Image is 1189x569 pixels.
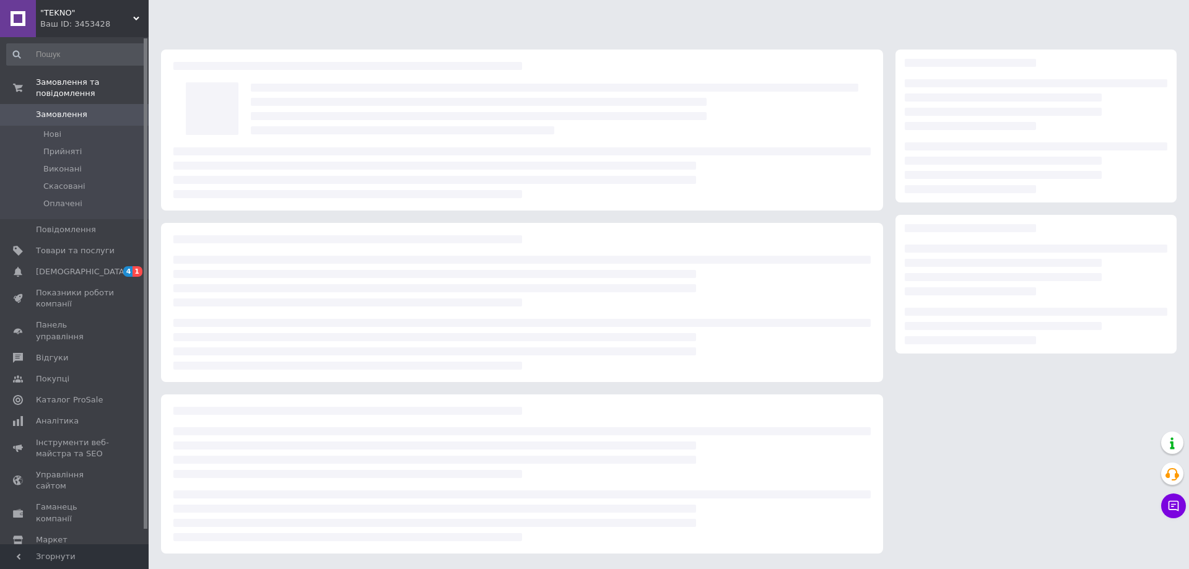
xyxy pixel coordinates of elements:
span: Покупці [36,373,69,384]
span: Нові [43,129,61,140]
span: Маркет [36,534,68,545]
span: Замовлення [36,109,87,120]
span: "TEKNO" [40,7,133,19]
span: Скасовані [43,181,85,192]
button: Чат з покупцем [1161,493,1186,518]
span: [DEMOGRAPHIC_DATA] [36,266,128,277]
span: Показники роботи компанії [36,287,115,310]
span: Товари та послуги [36,245,115,256]
span: Оплачені [43,198,82,209]
span: 4 [123,266,133,277]
span: Каталог ProSale [36,394,103,406]
span: Панель управління [36,319,115,342]
input: Пошук [6,43,146,66]
span: Прийняті [43,146,82,157]
span: Гаманець компанії [36,502,115,524]
span: Управління сайтом [36,469,115,492]
span: Відгуки [36,352,68,363]
span: Аналітика [36,415,79,427]
div: Ваш ID: 3453428 [40,19,149,30]
span: Замовлення та повідомлення [36,77,149,99]
span: Виконані [43,163,82,175]
span: 1 [133,266,142,277]
span: Повідомлення [36,224,96,235]
span: Інструменти веб-майстра та SEO [36,437,115,459]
